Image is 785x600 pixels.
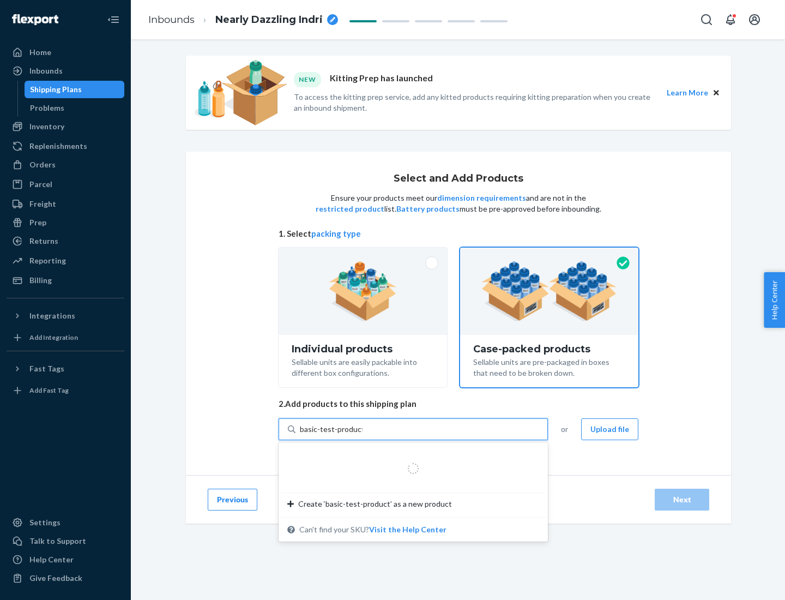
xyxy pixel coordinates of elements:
[581,418,638,440] button: Upload file
[140,4,347,36] ol: breadcrumbs
[664,494,700,505] div: Next
[7,137,124,155] a: Replenishments
[720,9,741,31] button: Open notifications
[29,386,69,395] div: Add Fast Tag
[298,499,452,509] span: Create ‘basic-test-product’ as a new product
[7,329,124,346] a: Add Integration
[316,203,384,214] button: restricted product
[696,9,717,31] button: Open Search Box
[7,569,124,587] button: Give Feedback
[299,524,446,535] span: Can't find your SKU?
[7,232,124,250] a: Returns
[29,179,52,190] div: Parcel
[369,524,446,535] button: Create ‘basic-test-product’ as a new productCan't find your SKU?
[292,355,434,379] div: Sellable units are easily packable into different box configurations.
[29,65,63,76] div: Inbounds
[473,355,625,379] div: Sellable units are pre-packaged in boxes that need to be broken down.
[394,173,523,184] h1: Select and Add Products
[7,551,124,568] a: Help Center
[12,14,58,25] img: Flexport logo
[25,99,125,117] a: Problems
[710,87,722,99] button: Close
[655,489,709,511] button: Next
[29,217,46,228] div: Prep
[29,517,61,528] div: Settings
[292,344,434,355] div: Individual products
[29,363,64,374] div: Fast Tags
[315,193,602,214] p: Ensure your products meet our and are not in the list. must be pre-approved before inbounding.
[29,236,58,247] div: Returns
[102,9,124,31] button: Close Navigation
[473,344,625,355] div: Case-packed products
[7,195,124,213] a: Freight
[148,14,195,26] a: Inbounds
[329,261,397,321] img: individual-pack.facf35554cb0f1810c75b2bd6df2d64e.png
[330,72,433,87] p: Kitting Prep has launched
[294,92,657,113] p: To access the kitting prep service, add any kitted products requiring kitting preparation when yo...
[29,199,56,209] div: Freight
[279,228,638,239] span: 1. Select
[667,87,708,99] button: Learn More
[29,47,51,58] div: Home
[25,81,125,98] a: Shipping Plans
[208,489,257,511] button: Previous
[29,159,56,170] div: Orders
[481,261,617,321] img: case-pack.59cecea509d18c883b923b81aeac6d0b.png
[29,310,75,321] div: Integrations
[7,176,124,193] a: Parcel
[29,141,87,152] div: Replenishments
[29,573,82,584] div: Give Feedback
[7,272,124,289] a: Billing
[7,307,124,325] button: Integrations
[561,424,568,435] span: or
[396,203,460,214] button: Battery products
[300,424,363,435] input: Create ‘basic-test-product’ as a new productCan't find your SKU?Visit the Help Center
[7,532,124,550] a: Talk to Support
[29,121,64,132] div: Inventory
[30,103,64,113] div: Problems
[279,398,638,410] span: 2. Add products to this shipping plan
[29,554,74,565] div: Help Center
[215,13,323,27] span: Nearly Dazzling Indri
[29,275,52,286] div: Billing
[7,44,124,61] a: Home
[29,333,78,342] div: Add Integration
[744,9,765,31] button: Open account menu
[7,360,124,377] button: Fast Tags
[437,193,526,203] button: dimension requirements
[7,252,124,269] a: Reporting
[29,536,86,547] div: Talk to Support
[7,156,124,173] a: Orders
[294,72,321,87] div: NEW
[311,228,361,239] button: packing type
[7,62,124,80] a: Inbounds
[7,118,124,135] a: Inventory
[30,84,82,95] div: Shipping Plans
[7,514,124,531] a: Settings
[7,382,124,399] a: Add Fast Tag
[7,214,124,231] a: Prep
[764,272,785,328] button: Help Center
[29,255,66,266] div: Reporting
